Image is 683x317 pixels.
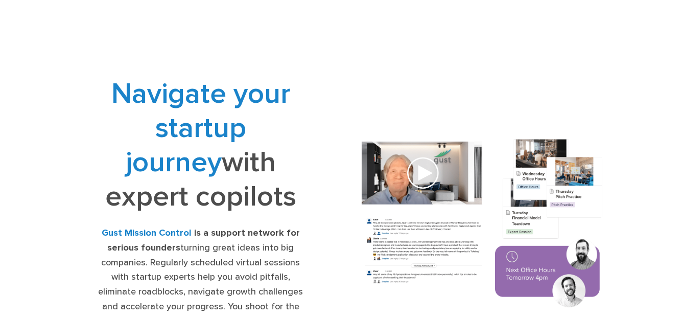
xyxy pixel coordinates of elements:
strong: is a support network for serious founders [107,228,300,253]
strong: Gust Mission Control [102,228,192,238]
h1: with expert copilots [94,77,307,214]
span: Navigate your startup journey [111,77,290,179]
